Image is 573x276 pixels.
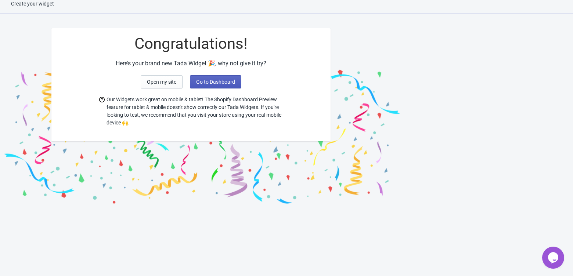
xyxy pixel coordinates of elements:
[107,96,283,127] span: Our Widgets work great on mobile & tablet! The Shopify Dashboard Preview feature for tablet & mob...
[51,59,331,68] div: Here’s your brand new Tada Widget 🎉, why not give it try?
[196,79,235,85] span: Go to Dashboard
[202,21,404,206] img: final_2.png
[542,247,566,269] iframe: chat widget
[51,36,331,52] div: Congratulations!
[147,79,176,85] span: Open my site
[190,75,241,88] button: Go to Dashboard
[141,75,183,88] button: Open my site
